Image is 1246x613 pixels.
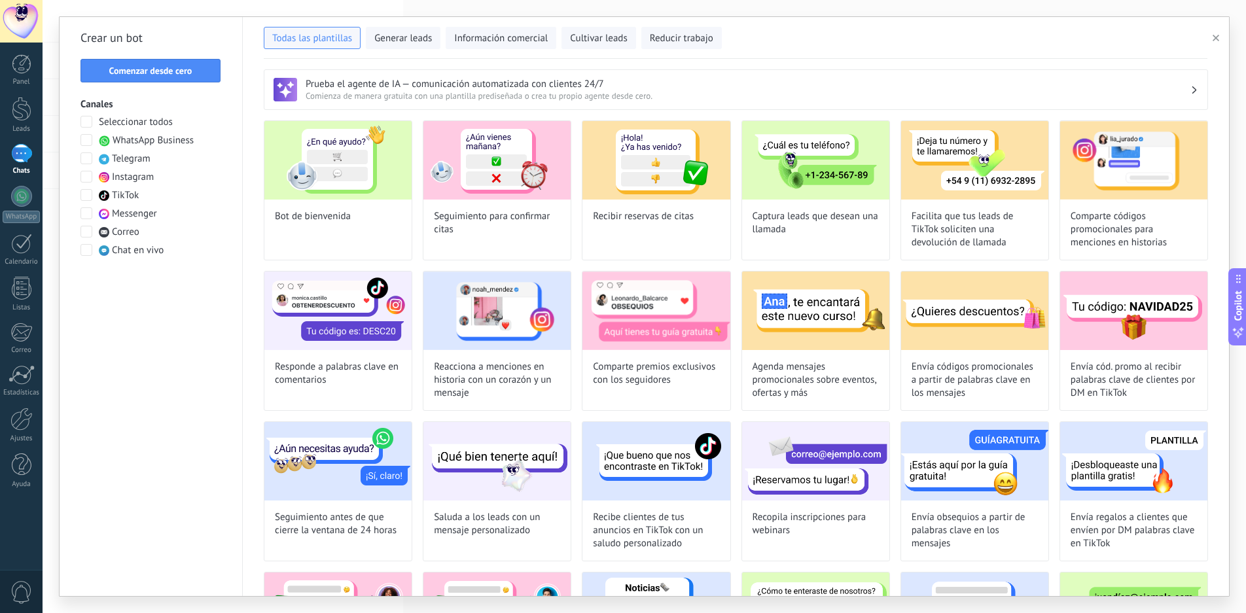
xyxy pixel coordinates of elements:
[264,271,412,350] img: Responde a palabras clave en comentarios
[1071,210,1197,249] span: Comparte códigos promocionales para menciones en historias
[753,360,879,400] span: Agenda mensajes promocionales sobre eventos, ofertas y más
[423,121,571,200] img: Seguimiento para confirmar citas
[3,480,41,489] div: Ayuda
[446,27,556,49] button: Información comercial
[1060,422,1207,500] img: Envía regalos a clientes que envíen por DM palabras clave en TikTok
[1232,290,1245,321] span: Copilot
[264,121,412,200] img: Bot de bienvenida
[561,27,635,49] button: Cultivar leads
[272,32,352,45] span: Todas las plantillas
[113,134,194,147] span: WhatsApp Business
[742,422,889,500] img: Recopila inscripciones para webinars
[434,360,560,400] span: Reacciona a menciones en historia con un corazón y un mensaje
[275,511,401,537] span: Seguimiento antes de que cierre la ventana de 24 horas
[366,27,440,49] button: Generar leads
[1071,360,1197,400] span: Envía cód. promo al recibir palabras clave de clientes por DM en TikTok
[593,511,719,550] span: Recibe clientes de tus anuncios en TikTok con un saludo personalizado
[454,32,548,45] span: Información comercial
[3,434,41,443] div: Ajustes
[593,210,694,223] span: Recibir reservas de citas
[593,360,719,387] span: Comparte premios exclusivos con los seguidores
[112,189,139,202] span: TikTok
[80,59,221,82] button: Comenzar desde cero
[434,511,560,537] span: Saluda a los leads con un mensaje personalizado
[109,66,192,75] span: Comenzar desde cero
[1060,271,1207,350] img: Envía cód. promo al recibir palabras clave de clientes por DM en TikTok
[1071,511,1197,550] span: Envía regalos a clientes que envíen por DM palabras clave en TikTok
[3,346,41,355] div: Correo
[80,98,221,111] h3: Canales
[3,78,41,86] div: Panel
[912,511,1038,550] span: Envía obsequios a partir de palabras clave en los mensajes
[582,121,730,200] img: Recibir reservas de citas
[423,271,571,350] img: Reacciona a menciones en historia con un corazón y un mensaje
[374,32,432,45] span: Generar leads
[912,210,1038,249] span: Facilita que tus leads de TikTok soliciten una devolución de llamada
[570,32,627,45] span: Cultivar leads
[112,244,164,257] span: Chat en vivo
[582,271,730,350] img: Comparte premios exclusivos con los seguidores
[582,422,730,500] img: Recibe clientes de tus anuncios en TikTok con un saludo personalizado
[742,271,889,350] img: Agenda mensajes promocionales sobre eventos, ofertas y más
[112,171,154,184] span: Instagram
[264,27,361,49] button: Todas las plantillas
[99,116,173,129] span: Seleccionar todos
[80,27,221,48] h2: Crear un bot
[306,78,1190,90] h3: Prueba el agente de IA — comunicación automatizada con clientes 24/7
[753,210,879,236] span: Captura leads que desean una llamada
[275,360,401,387] span: Responde a palabras clave en comentarios
[275,210,351,223] span: Bot de bienvenida
[1060,121,1207,200] img: Comparte códigos promocionales para menciones en historias
[3,258,41,266] div: Calendario
[3,167,41,175] div: Chats
[901,121,1048,200] img: Facilita que tus leads de TikTok soliciten una devolución de llamada
[306,90,1190,101] span: Comienza de manera gratuita con una plantilla prediseñada o crea tu propio agente desde cero.
[3,125,41,133] div: Leads
[264,422,412,500] img: Seguimiento antes de que cierre la ventana de 24 horas
[901,271,1048,350] img: Envía códigos promocionales a partir de palabras clave en los mensajes
[650,32,713,45] span: Reducir trabajo
[753,511,879,537] span: Recopila inscripciones para webinars
[912,360,1038,400] span: Envía códigos promocionales a partir de palabras clave en los mensajes
[901,422,1048,500] img: Envía obsequios a partir de palabras clave en los mensajes
[3,389,41,397] div: Estadísticas
[641,27,722,49] button: Reducir trabajo
[742,121,889,200] img: Captura leads que desean una llamada
[434,210,560,236] span: Seguimiento para confirmar citas
[112,152,151,166] span: Telegram
[3,304,41,312] div: Listas
[112,207,157,220] span: Messenger
[112,226,139,239] span: Correo
[423,422,571,500] img: Saluda a los leads con un mensaje personalizado
[3,211,40,223] div: WhatsApp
